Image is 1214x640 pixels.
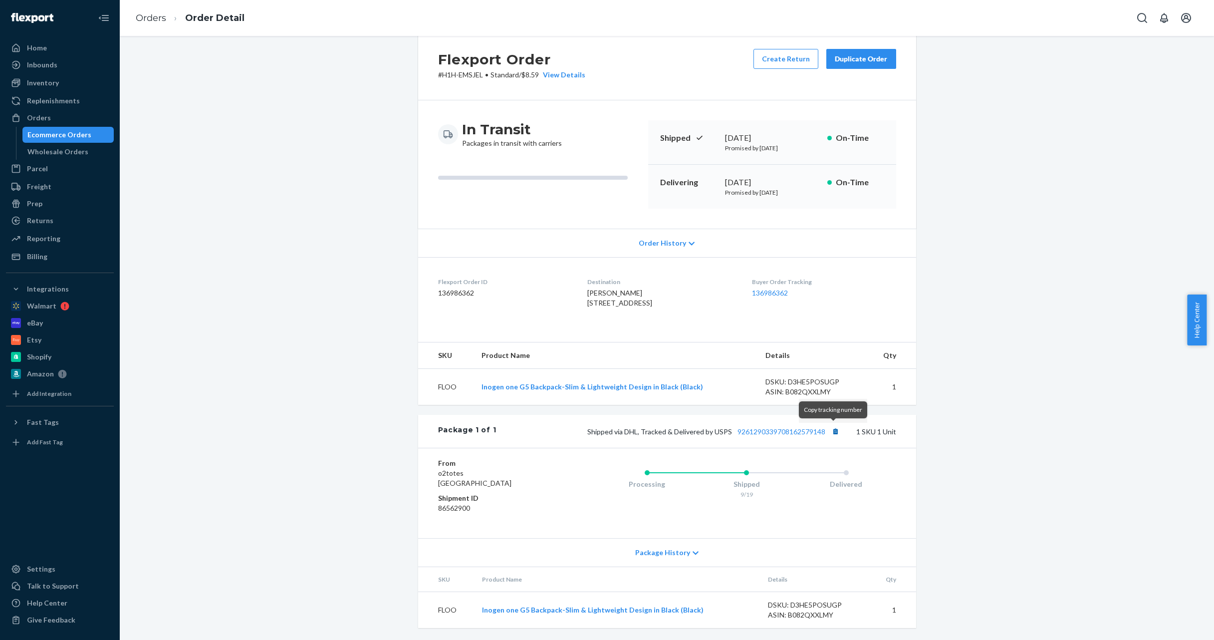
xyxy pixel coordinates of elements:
[496,425,896,438] div: 1 SKU 1 Unit
[438,288,571,298] dd: 136986362
[6,213,114,229] a: Returns
[27,234,60,244] div: Reporting
[490,70,519,79] span: Standard
[438,278,571,286] dt: Flexport Order ID
[6,612,114,628] button: Give Feedback
[1132,8,1152,28] button: Open Search Box
[826,49,896,69] button: Duplicate Order
[6,93,114,109] a: Replenishments
[587,289,652,307] span: [PERSON_NAME] [STREET_ADDRESS]
[482,606,704,614] a: Inogen one G5 Backpack-Slim & Lightweight Design in Black (Black)
[725,177,819,188] div: [DATE]
[27,252,47,262] div: Billing
[6,366,114,382] a: Amazon
[870,567,916,592] th: Qty
[136,12,166,23] a: Orders
[6,231,114,247] a: Reporting
[835,54,888,64] div: Duplicate Order
[752,289,788,297] a: 136986362
[697,479,796,489] div: Shipped
[22,144,114,160] a: Wholesale Orders
[438,469,511,487] span: o2totes [GEOGRAPHIC_DATA]
[27,130,91,140] div: Ecommerce Orders
[6,196,114,212] a: Prep
[6,332,114,348] a: Etsy
[27,147,88,157] div: Wholesale Orders
[6,179,114,195] a: Freight
[27,352,51,362] div: Shopify
[27,581,79,591] div: Talk to Support
[418,567,474,592] th: SKU
[27,389,71,398] div: Add Integration
[796,479,896,489] div: Delivered
[27,301,56,311] div: Walmart
[27,598,67,608] div: Help Center
[1187,295,1207,345] button: Help Center
[128,3,252,33] ol: breadcrumbs
[6,315,114,331] a: eBay
[27,438,63,446] div: Add Fast Tag
[587,278,736,286] dt: Destination
[27,284,69,294] div: Integrations
[6,349,114,365] a: Shopify
[23,7,44,16] span: Chat
[753,49,818,69] button: Create Return
[462,120,562,138] h3: In Transit
[660,177,717,188] p: Delivering
[836,132,884,144] p: On-Time
[768,610,862,620] div: ASIN: B082QXXLMY
[760,567,870,592] th: Details
[185,12,244,23] a: Order Detail
[6,414,114,430] button: Fast Tags
[752,278,896,286] dt: Buyer Order Tracking
[27,318,43,328] div: eBay
[660,132,717,144] p: Shipped
[482,382,703,391] a: Inogen one G5 Backpack-Slim & Lightweight Design in Black (Black)
[867,369,916,405] td: 1
[6,595,114,611] a: Help Center
[725,144,819,152] p: Promised by [DATE]
[27,615,75,625] div: Give Feedback
[485,70,488,79] span: •
[27,164,48,174] div: Parcel
[27,216,53,226] div: Returns
[765,377,859,387] div: DSKU: D3HE5POSUGP
[27,96,80,106] div: Replenishments
[635,548,690,558] span: Package History
[587,427,842,436] span: Shipped via DHL, Tracked & Delivered by USPS
[438,49,585,70] h2: Flexport Order
[27,335,41,345] div: Etsy
[867,342,916,369] th: Qty
[697,490,796,499] div: 9/19
[6,75,114,91] a: Inventory
[27,60,57,70] div: Inbounds
[474,342,757,369] th: Product Name
[418,342,474,369] th: SKU
[27,369,54,379] div: Amazon
[6,434,114,450] a: Add Fast Tag
[27,199,42,209] div: Prep
[6,161,114,177] a: Parcel
[438,70,585,80] p: # H1H-EMSJEL / $8.59
[474,567,760,592] th: Product Name
[6,561,114,577] a: Settings
[1176,8,1196,28] button: Open account menu
[27,182,51,192] div: Freight
[6,578,114,594] button: Talk to Support
[836,177,884,188] p: On-Time
[1154,8,1174,28] button: Open notifications
[418,592,474,629] td: FLOO
[22,127,114,143] a: Ecommerce Orders
[804,406,862,413] span: Copy tracking number
[757,342,867,369] th: Details
[438,503,557,513] dd: 86562900
[737,427,825,436] a: 9261290339708162579148
[6,281,114,297] button: Integrations
[725,132,819,144] div: [DATE]
[870,592,916,629] td: 1
[765,387,859,397] div: ASIN: B082QXXLMY
[94,8,114,28] button: Close Navigation
[6,249,114,265] a: Billing
[6,298,114,314] a: Walmart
